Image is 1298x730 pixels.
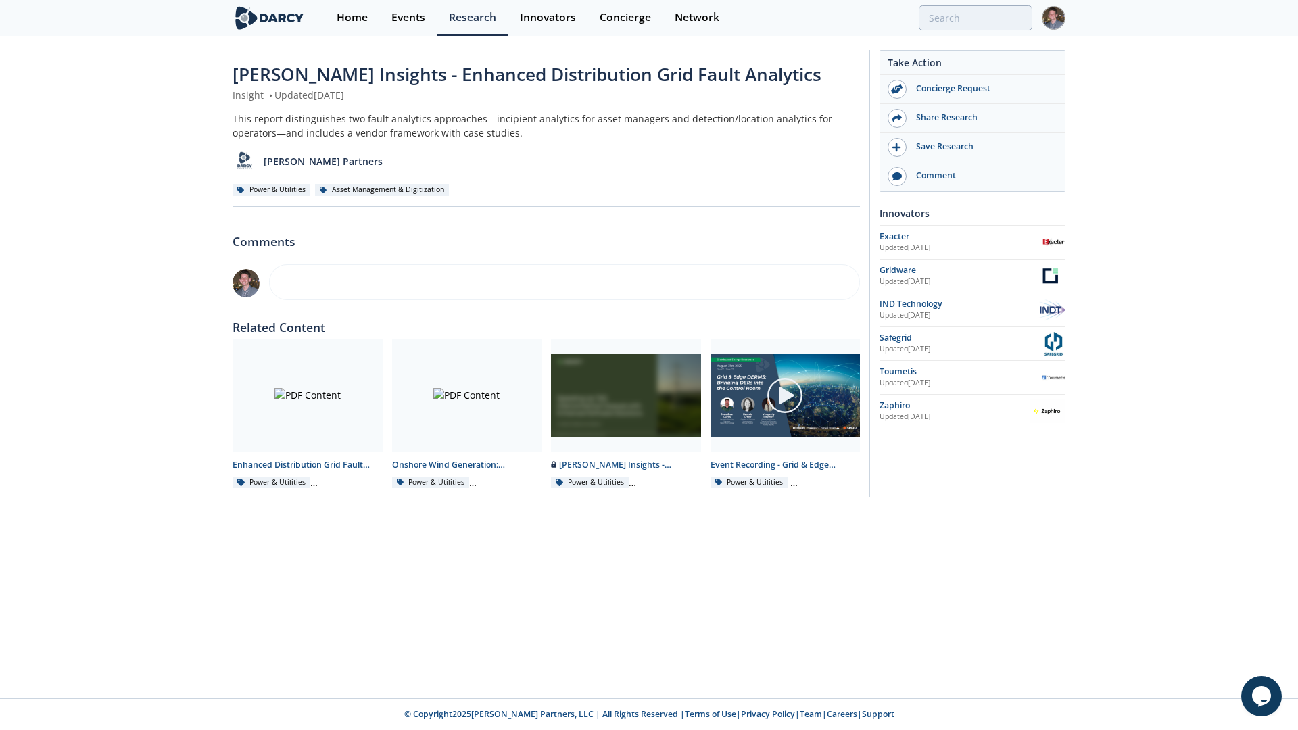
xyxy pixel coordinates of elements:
a: Video Content Event Recording - Grid & Edge DERMS: Bringing DERs into the Control Room Power & Ut... [706,339,865,488]
div: Power & Utilities [551,477,629,489]
a: Team [800,708,822,720]
p: © Copyright 2025 [PERSON_NAME] Partners, LLC | All Rights Reserved | | | | | [149,708,1149,721]
a: Gridware Updated[DATE] Gridware [880,264,1065,288]
div: Innovators [880,201,1065,225]
div: Updated [DATE] [880,412,1030,422]
img: MqqdpD1jQ6q9NDK21sX5 [233,269,260,297]
div: Zaphiro [880,399,1030,412]
a: PDF Content Onshore Wind Generation: Operations & Maintenance (O&M) - Technology Landscape Power ... [387,339,547,488]
div: Events [391,12,425,23]
div: Comments [233,226,860,248]
input: Advanced Search [919,5,1032,30]
div: Enhanced Distribution Grid Fault Analytics - Innovator Landscape [233,459,383,471]
div: Comment [907,170,1058,182]
img: IND Technology [1036,298,1065,322]
img: play-chapters-gray.svg [766,376,804,414]
div: Share Research [907,112,1058,124]
div: Exacter [880,230,1042,243]
a: Terms of Use [685,708,736,720]
div: Network [675,12,719,23]
iframe: chat widget [1241,676,1284,716]
a: IND Technology Updated[DATE] IND Technology [880,298,1065,322]
p: [PERSON_NAME] Partners [264,154,383,168]
div: Onshore Wind Generation: Operations & Maintenance (O&M) - Technology Landscape [392,459,542,471]
div: Updated [DATE] [880,276,1036,287]
div: Insight Updated [DATE] [233,88,860,102]
div: Toumetis [880,366,1042,378]
div: Asset Management & Digitization [315,184,449,196]
img: Toumetis [1042,366,1065,389]
span: • [266,89,274,101]
img: Video Content [711,354,861,438]
img: Gridware [1036,264,1065,288]
a: Support [862,708,894,720]
a: Privacy Policy [741,708,795,720]
span: [PERSON_NAME] Insights - Enhanced Distribution Grid Fault Analytics [233,62,821,87]
div: Updated [DATE] [880,344,1042,355]
div: Power & Utilities [392,477,470,489]
div: Power & Utilities [233,477,310,489]
div: Power & Utilities [711,477,788,489]
a: Zaphiro Updated[DATE] Zaphiro [880,399,1065,423]
div: [PERSON_NAME] Insights - GridUnity - Speeding Up T&D Interconnection Queues with Enhanced Softwar... [551,459,701,471]
img: logo-wide.svg [233,6,306,30]
div: Power & Utilities [233,184,310,196]
img: Safegrid [1042,332,1065,356]
div: Updated [DATE] [880,378,1042,389]
a: Toumetis Updated[DATE] Toumetis [880,366,1065,389]
div: IND Technology [880,298,1036,310]
a: PDF Content Enhanced Distribution Grid Fault Analytics - Innovator Landscape Power & Utilities [228,339,387,488]
a: Darcy Insights - GridUnity - Speeding Up T&D Interconnection Queues with Enhanced Software Soluti... [546,339,706,488]
div: Concierge Request [907,82,1058,95]
div: Home [337,12,368,23]
div: Event Recording - Grid & Edge DERMS: Bringing DERs into the Control Room [711,459,861,471]
img: Exacter [1042,230,1065,254]
div: This report distinguishes two fault analytics approaches—incipient analytics for asset managers a... [233,112,860,140]
a: Exacter Updated[DATE] Exacter [880,230,1065,254]
a: Safegrid Updated[DATE] Safegrid [880,332,1065,356]
div: Related Content [233,312,860,334]
div: Innovators [520,12,576,23]
a: Careers [827,708,857,720]
div: Safegrid [880,332,1042,344]
div: Concierge [600,12,651,23]
div: Take Action [880,55,1065,75]
div: Updated [DATE] [880,243,1042,253]
div: Research [449,12,496,23]
div: Updated [DATE] [880,310,1036,321]
img: Zaphiro [1030,399,1066,423]
div: Save Research [907,141,1058,153]
img: Profile [1042,6,1065,30]
div: Gridware [880,264,1036,276]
